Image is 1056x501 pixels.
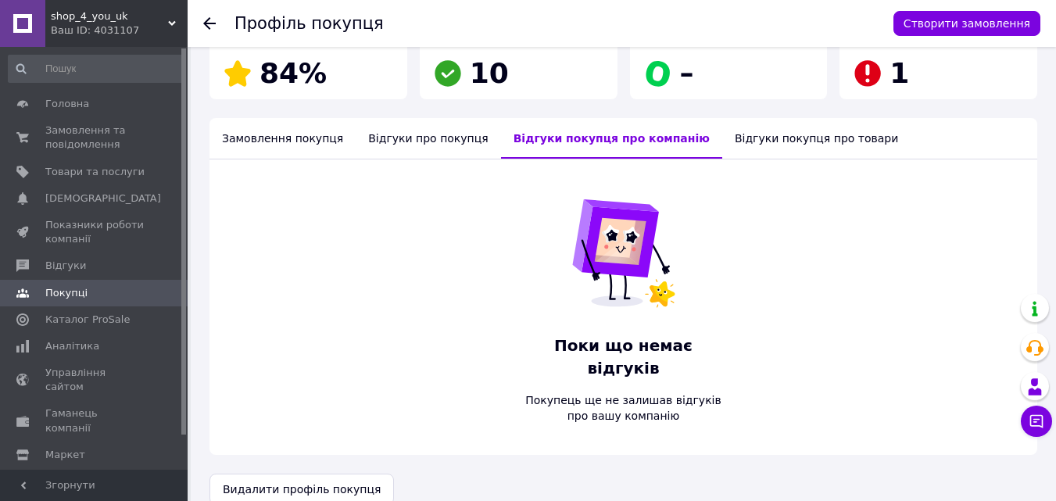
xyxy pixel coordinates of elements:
button: Створити замовлення [893,11,1040,36]
div: Ваш ID: 4031107 [51,23,188,38]
span: – [680,57,694,89]
button: Чат з покупцем [1021,406,1052,437]
span: Покупці [45,286,88,300]
span: Покупець ще не залишав відгуків про вашу компанію [517,392,730,424]
img: Поки що немає відгуків [561,191,686,316]
span: shop_4_you_uk [51,9,168,23]
div: Відгуки покупця про товари [722,118,911,159]
div: Відгуки про покупця [356,118,500,159]
div: Замовлення покупця [209,118,356,159]
div: Відгуки покупця про компанію [501,118,722,159]
span: 10 [470,57,509,89]
span: Показники роботи компанії [45,218,145,246]
input: Пошук [8,55,184,83]
span: Відгуки [45,259,86,273]
div: Повернутися назад [203,16,216,31]
span: Управління сайтом [45,366,145,394]
span: [DEMOGRAPHIC_DATA] [45,191,161,206]
span: Каталог ProSale [45,313,130,327]
span: Товари та послуги [45,165,145,179]
span: Гаманець компанії [45,406,145,435]
span: Замовлення та повідомлення [45,123,145,152]
span: 84% [260,57,327,89]
span: Аналітика [45,339,99,353]
span: Головна [45,97,89,111]
span: Поки що немає відгуків [517,335,730,379]
span: 1 [890,57,909,89]
h1: Профіль покупця [234,14,384,33]
span: Маркет [45,448,85,462]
